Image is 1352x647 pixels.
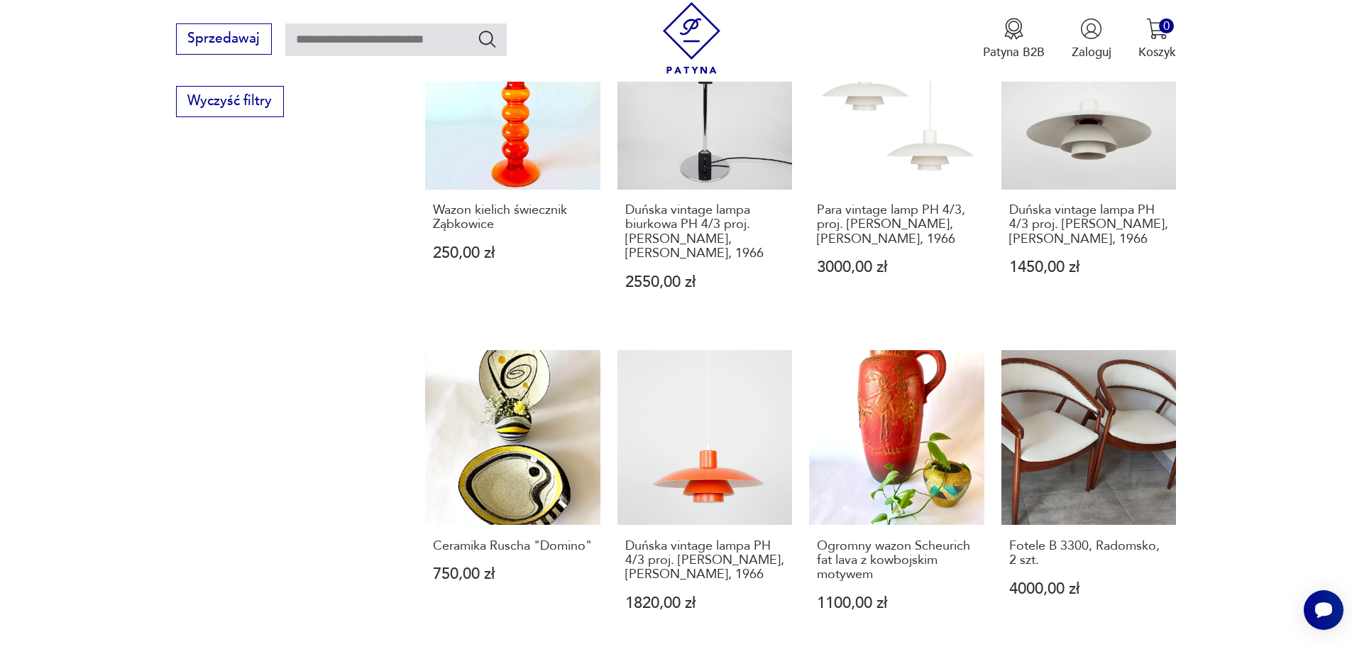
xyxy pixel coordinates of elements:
p: Koszyk [1138,44,1176,60]
a: Ikona medaluPatyna B2B [983,18,1045,60]
iframe: Smartsupp widget button [1304,590,1343,630]
h3: Duńska vintage lampa PH 4/3 proj. [PERSON_NAME], [PERSON_NAME], 1966 [1009,203,1169,246]
button: 0Koszyk [1138,18,1176,60]
h3: Wazon kielich świecznik Ząbkowice [433,203,593,232]
a: Duńska vintage lampa PH 4/3 proj. Poul Henningsen, Louis Poulsen, 1966Duńska vintage lampa PH 4/3... [1001,14,1177,322]
h3: Duńska vintage lampa PH 4/3 proj. [PERSON_NAME], [PERSON_NAME], 1966 [625,539,785,582]
button: Wyczyść filtry [176,86,284,117]
p: 250,00 zł [433,246,593,261]
button: Patyna B2B [983,18,1045,60]
p: 3000,00 zł [817,260,977,275]
h3: Ogromny wazon Scheurich fat lava z kowbojskim motywem [817,539,977,582]
p: 1100,00 zł [817,596,977,611]
a: Wazon kielich świecznik ZąbkowiceWazon kielich świecznik Ząbkowice250,00 zł [425,14,600,322]
p: 2550,00 zł [625,275,785,290]
a: Duńska vintage lampa biurkowa PH 4/3 proj. Poul Henningsen, Louis Poulsen, 1966Duńska vintage lam... [617,14,793,322]
h3: Fotele B 3300, Radomsko, 2 szt. [1009,539,1169,568]
button: Sprzedawaj [176,23,272,55]
img: Ikona medalu [1003,18,1025,40]
a: Ceramika Ruscha "Domino"Ceramika Ruscha "Domino"750,00 zł [425,350,600,644]
p: Zaloguj [1072,44,1111,60]
a: Fotele B 3300, Radomsko, 2 szt.Fotele B 3300, Radomsko, 2 szt.4000,00 zł [1001,350,1177,644]
h3: Duńska vintage lampa biurkowa PH 4/3 proj. [PERSON_NAME], [PERSON_NAME], 1966 [625,203,785,261]
button: Szukaj [477,28,498,49]
img: Ikonka użytkownika [1080,18,1102,40]
p: 1820,00 zł [625,596,785,611]
a: Ogromny wazon Scheurich fat lava z kowbojskim motywemOgromny wazon Scheurich fat lava z kowbojski... [809,350,984,644]
img: Patyna - sklep z meblami i dekoracjami vintage [656,2,727,74]
p: 750,00 zł [433,567,593,582]
a: KlasykPara vintage lamp PH 4/3, proj. Poul Henningsen, Louis Poulsen, 1966Para vintage lamp PH 4/... [809,14,984,322]
div: 0 [1159,18,1174,33]
p: 1450,00 zł [1009,260,1169,275]
a: Duńska vintage lampa PH 4/3 proj. Poul Henningsen, Louis Poulsen, 1966Duńska vintage lampa PH 4/3... [617,350,793,644]
button: Zaloguj [1072,18,1111,60]
img: Ikona koszyka [1146,18,1168,40]
h3: Para vintage lamp PH 4/3, proj. [PERSON_NAME], [PERSON_NAME], 1966 [817,203,977,246]
p: 4000,00 zł [1009,582,1169,597]
p: Patyna B2B [983,44,1045,60]
h3: Ceramika Ruscha "Domino" [433,539,593,553]
a: Sprzedawaj [176,34,272,45]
